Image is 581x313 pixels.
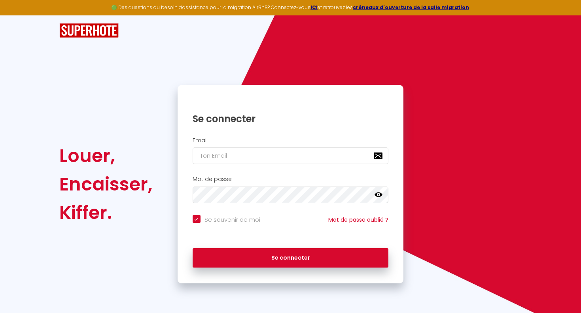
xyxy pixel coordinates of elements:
h2: Mot de passe [193,176,389,183]
button: Se connecter [193,248,389,268]
a: Mot de passe oublié ? [328,216,388,224]
div: Kiffer. [59,198,153,227]
a: ICI [310,4,318,11]
a: créneaux d'ouverture de la salle migration [353,4,469,11]
img: SuperHote logo [59,23,119,38]
input: Ton Email [193,147,389,164]
div: Encaisser, [59,170,153,198]
h2: Email [193,137,389,144]
div: Louer, [59,141,153,170]
h1: Se connecter [193,113,389,125]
